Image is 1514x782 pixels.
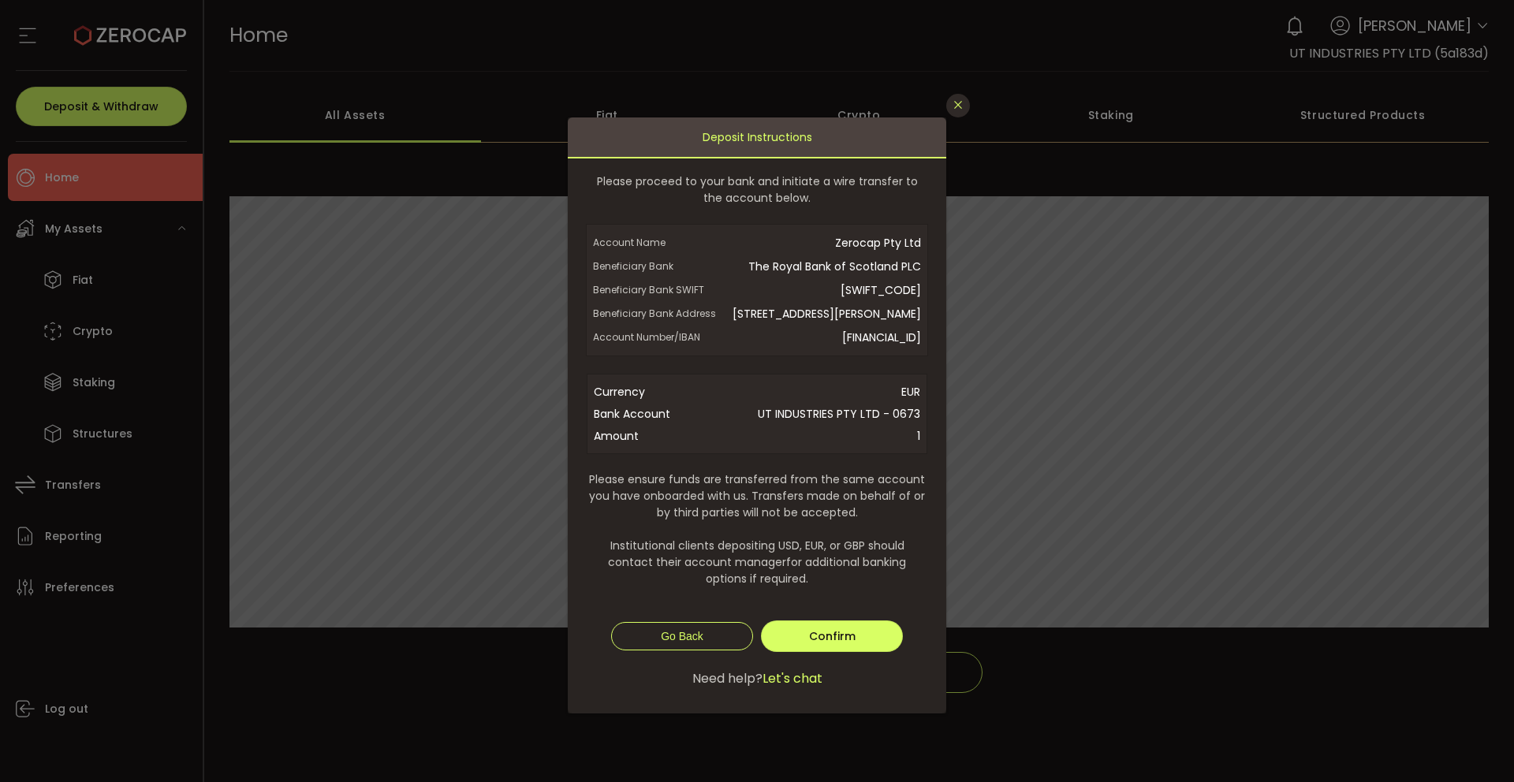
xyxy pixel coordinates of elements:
span: Beneficiary Bank Address [593,302,719,326]
button: Close [946,94,970,117]
span: Go Back [661,630,703,642]
span: Please ensure funds are transferred from the same account you have onboarded with us. Transfers m... [587,471,927,587]
span: UT INDUSTRIES PTY LTD - 0673 [681,403,920,425]
span: Bank Account [594,403,681,425]
iframe: Chat Widget [1435,706,1514,782]
span: Need help? [692,669,763,688]
span: Account Name [593,231,719,255]
span: Confirm [809,628,856,644]
div: dialog [568,117,946,713]
span: The Royal Bank of Scotland PLC [719,255,921,278]
span: Account Number/IBAN [593,326,719,349]
span: Currency [594,381,681,403]
span: [FINANCIAL_ID] [719,326,921,349]
span: EUR [681,381,920,403]
span: Zerocap Pty Ltd [719,231,921,255]
span: Beneficiary Bank SWIFT [593,278,719,302]
span: Amount [594,425,681,447]
span: [SWIFT_CODE] [719,278,921,302]
span: Please proceed to your bank and initiate a wire transfer to the account below. [587,173,927,207]
span: [STREET_ADDRESS][PERSON_NAME] [719,302,921,326]
span: Beneficiary Bank [593,255,719,278]
span: 1 [681,425,920,447]
button: Confirm [761,620,903,652]
span: Let's chat [763,669,822,688]
button: Go Back [611,622,753,650]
